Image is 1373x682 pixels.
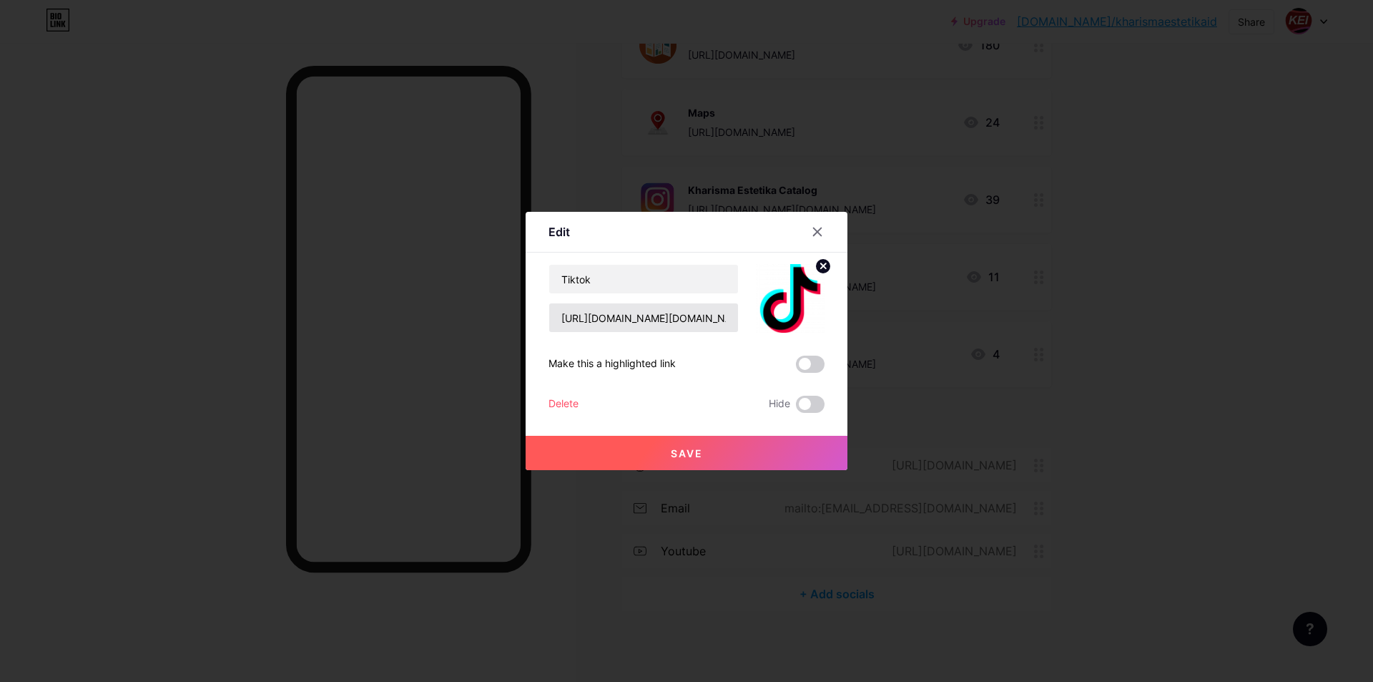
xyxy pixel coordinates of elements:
span: Save [671,447,703,459]
div: Delete [548,396,579,413]
input: URL [549,303,738,332]
button: Save [526,436,847,470]
div: Edit [548,223,570,240]
span: Hide [769,396,790,413]
div: Make this a highlighted link [548,356,676,373]
img: link_thumbnail [756,264,825,333]
input: Title [549,265,738,293]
